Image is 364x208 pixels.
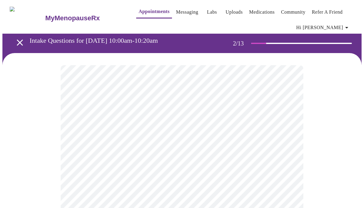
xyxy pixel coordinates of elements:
a: Messaging [176,8,198,16]
button: Medications [247,6,277,18]
span: Hi [PERSON_NAME] [296,23,350,32]
button: Messaging [174,6,201,18]
h3: MyMenopauseRx [45,14,100,22]
a: Medications [249,8,275,16]
h3: Intake Questions for [DATE] 10:00am-10:20am [30,37,209,45]
a: Uploads [226,8,243,16]
h3: 2 / 13 [233,40,251,47]
button: Hi [PERSON_NAME] [294,22,353,34]
img: MyMenopauseRx Logo [10,7,45,29]
a: Appointments [139,7,170,16]
button: Uploads [223,6,245,18]
a: Labs [207,8,217,16]
button: Community [278,6,308,18]
button: Labs [202,6,222,18]
a: Refer a Friend [312,8,343,16]
a: Community [281,8,305,16]
a: MyMenopauseRx [45,8,124,29]
button: open drawer [11,34,29,52]
button: Refer a Friend [309,6,345,18]
button: Appointments [136,5,172,18]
